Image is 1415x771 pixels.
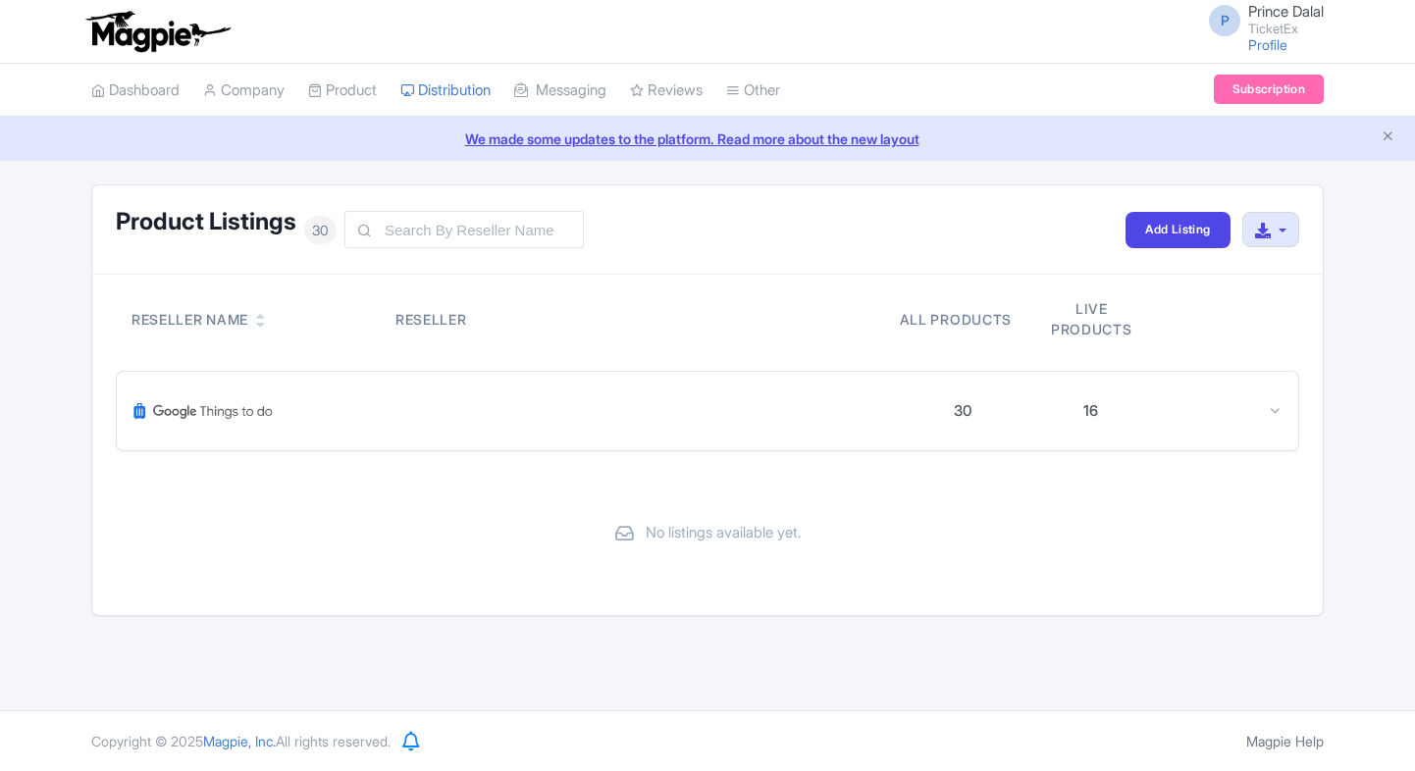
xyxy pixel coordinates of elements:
[954,400,971,423] div: 30
[900,309,1012,330] div: All products
[203,733,276,749] span: Magpie, Inc.
[646,522,802,544] span: No listings available yet.
[12,128,1403,149] a: We made some updates to the platform. Read more about the new layout
[726,64,780,118] a: Other
[91,64,180,118] a: Dashboard
[630,64,703,118] a: Reviews
[1214,75,1324,104] a: Subscription
[344,211,584,248] input: Search By Reseller Name
[514,64,606,118] a: Messaging
[1035,298,1147,339] div: Live products
[81,10,234,53] img: logo-ab69f6fb50320c5b225c76a69d11143b.png
[1381,127,1395,149] button: Close announcement
[1248,2,1324,21] span: Prince Dalal
[131,309,248,330] div: Reseller Name
[308,64,377,118] a: Product
[400,64,491,118] a: Distribution
[1197,4,1324,35] a: P Prince Dalal TicketEx
[1126,212,1230,248] a: Add Listing
[79,731,402,751] div: Copyright © 2025 All rights reserved.
[1246,733,1324,749] a: Magpie Help
[304,216,337,244] span: 30
[1248,36,1287,53] a: Profile
[203,64,285,118] a: Company
[132,387,274,435] img: Google Things To Do
[1248,23,1324,35] small: TicketEx
[1209,5,1240,36] span: P
[116,209,296,234] h1: Product Listings
[395,309,636,330] div: Reseller
[1083,400,1098,423] div: 16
